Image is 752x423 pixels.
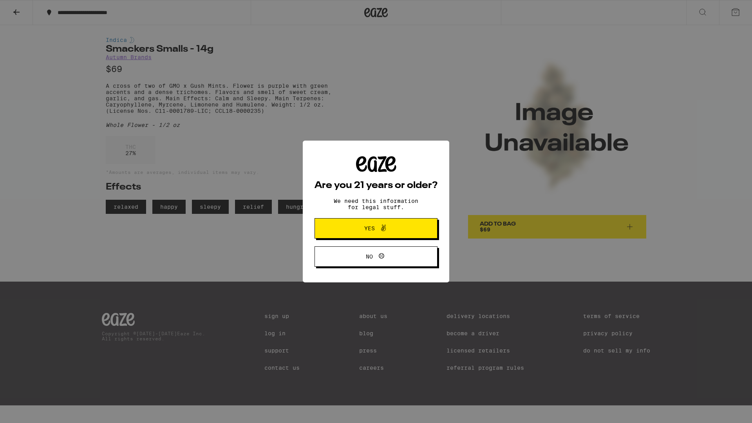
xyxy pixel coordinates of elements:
h2: Are you 21 years or older? [315,181,437,190]
button: No [315,246,437,267]
iframe: Opens a widget where you can find more information [703,399,744,419]
p: We need this information for legal stuff. [327,198,425,210]
span: Yes [364,226,375,231]
button: Yes [315,218,437,239]
span: No [366,254,373,259]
